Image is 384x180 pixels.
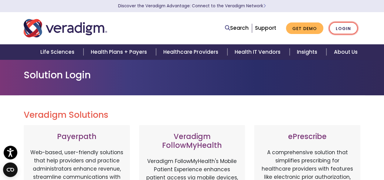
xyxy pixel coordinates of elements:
a: Discover the Veradigm Advantage: Connect to the Veradigm NetworkLearn More [118,3,266,9]
h2: Veradigm Solutions [24,110,361,120]
a: Healthcare Providers [156,44,227,60]
span: Learn More [263,3,266,9]
a: Get Demo [286,22,323,34]
a: Health Plans + Payers [83,44,156,60]
h3: Payerpath [30,132,124,141]
a: Life Sciences [33,44,83,60]
button: Open CMP widget [3,162,18,177]
a: Login [329,22,358,35]
a: Health IT Vendors [227,44,290,60]
h1: Solution Login [24,69,361,81]
h3: ePrescribe [260,132,354,141]
a: Insights [290,44,326,60]
a: Search [225,24,249,32]
a: About Us [326,44,365,60]
h3: Veradigm FollowMyHealth [145,132,239,150]
img: Veradigm logo [24,18,107,38]
a: Support [255,24,276,32]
